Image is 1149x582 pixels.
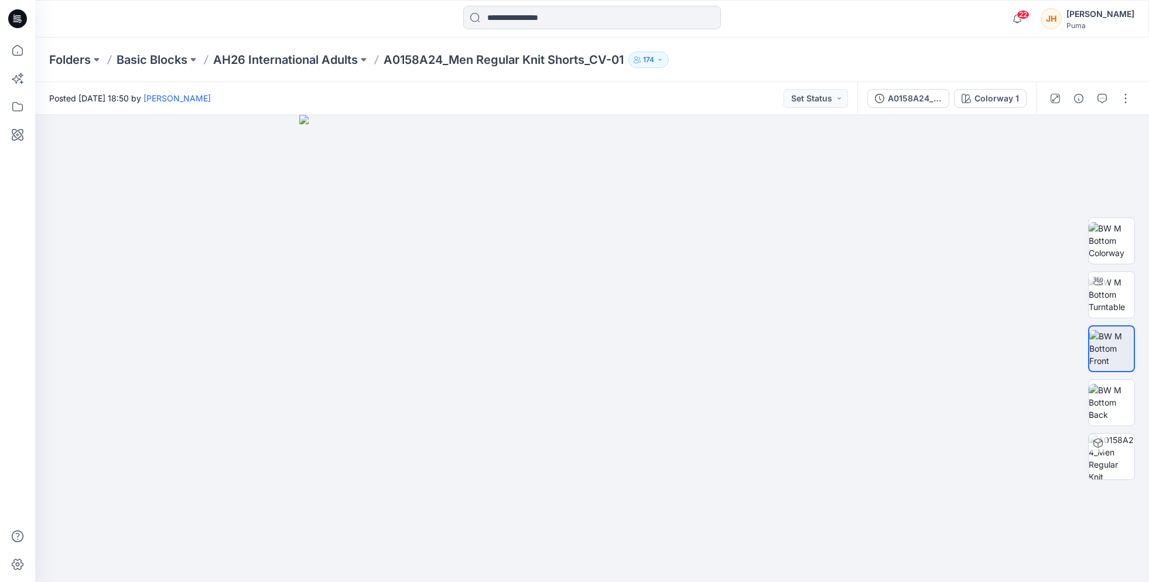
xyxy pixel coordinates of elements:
[1089,384,1134,421] img: BW M Bottom Back
[628,52,669,68] button: 174
[117,52,187,68] a: Basic Blocks
[1089,276,1134,313] img: BW M Bottom Turntable
[49,92,211,104] span: Posted [DATE] 18:50 by
[643,53,654,66] p: 174
[1066,21,1134,30] div: Puma
[299,115,885,582] img: eyJhbGciOiJIUzI1NiIsImtpZCI6IjAiLCJzbHQiOiJzZXMiLCJ0eXAiOiJKV1QifQ.eyJkYXRhIjp7InR5cGUiOiJzdG9yYW...
[213,52,358,68] a: AH26 International Adults
[1089,222,1134,259] img: BW M Bottom Colorway
[384,52,624,68] p: A0158A24_Men Regular Knit Shorts_CV-01
[1066,7,1134,21] div: [PERSON_NAME]
[1041,8,1062,29] div: JH
[1017,10,1030,19] span: 22
[974,92,1019,105] div: Colorway 1
[1089,330,1134,367] img: BW M Bottom Front
[1069,89,1088,108] button: Details
[1089,434,1134,479] img: A0158A24_Men Regular Knit Shorts_CV-01 Colorway 1
[143,93,211,103] a: [PERSON_NAME]
[867,89,949,108] button: A0158A24_Men Regular Knit Shorts_CV-01
[49,52,91,68] a: Folders
[888,92,942,105] div: A0158A24_Men Regular Knit Shorts_CV-01
[954,89,1027,108] button: Colorway 1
